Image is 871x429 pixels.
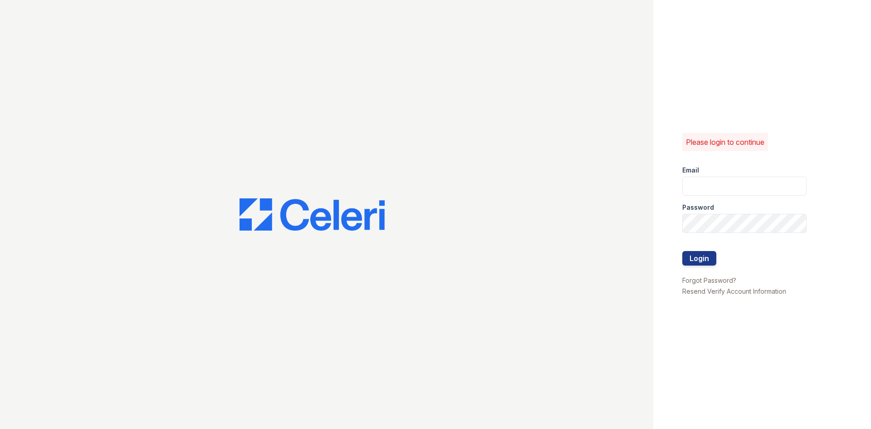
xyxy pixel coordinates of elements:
img: CE_Logo_Blue-a8612792a0a2168367f1c8372b55b34899dd931a85d93a1a3d3e32e68fde9ad4.png [240,198,385,231]
label: Password [682,203,714,212]
button: Login [682,251,716,266]
label: Email [682,166,699,175]
p: Please login to continue [686,137,764,148]
a: Resend Verify Account Information [682,287,786,295]
a: Forgot Password? [682,276,736,284]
